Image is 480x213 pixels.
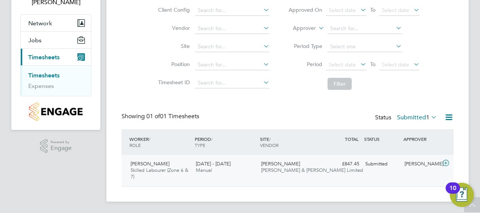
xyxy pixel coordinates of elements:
label: Period [288,61,322,68]
span: 01 Timesheets [146,113,199,120]
div: Submitted [362,158,402,170]
span: To [368,5,378,15]
span: Engage [51,145,72,151]
a: Go to home page [20,102,91,121]
label: Site [156,43,190,49]
input: Search for... [195,23,269,34]
a: Expenses [28,82,54,90]
span: 01 of [146,113,160,120]
button: Jobs [21,32,91,48]
div: 10 [449,188,456,198]
span: / [211,136,212,142]
span: Timesheets [28,54,60,61]
span: Select date [382,61,409,68]
span: [PERSON_NAME] [131,161,169,167]
input: Search for... [328,23,402,34]
span: Select date [329,7,356,14]
input: Search for... [195,60,269,70]
label: Approved On [288,6,322,13]
button: Open Resource Center, 10 new notifications [450,183,474,207]
input: Search for... [195,5,269,16]
span: / [269,136,271,142]
label: Period Type [288,43,322,49]
span: [PERSON_NAME] [261,161,300,167]
label: Position [156,61,190,68]
div: PERIOD [193,132,258,152]
label: Client Config [156,6,190,13]
a: Powered byEngage [40,139,72,153]
a: Timesheets [28,72,60,79]
label: Submitted [397,114,437,121]
div: SITE [258,132,323,152]
span: Powered by [51,139,72,145]
span: VENDOR [260,142,278,148]
div: Status [375,113,438,123]
span: Skilled Labourer (Zone 6 & 7) [131,167,188,180]
input: Select one [328,42,402,52]
span: [PERSON_NAME] & [PERSON_NAME] Limited [261,167,363,173]
label: Approver [282,25,316,32]
button: Timesheets [21,49,91,65]
span: Manual [196,167,212,173]
span: ROLE [129,142,141,148]
span: Select date [382,7,409,14]
span: 1 [426,114,429,121]
div: Timesheets [21,65,91,96]
span: To [368,59,378,69]
label: Timesheet ID [156,79,190,86]
div: WORKER [128,132,193,152]
div: £847.45 [323,158,362,170]
button: Filter [328,78,352,90]
div: STATUS [362,132,402,146]
span: Jobs [28,37,42,44]
span: [DATE] - [DATE] [196,161,231,167]
input: Search for... [195,78,269,88]
img: countryside-properties-logo-retina.png [29,102,82,121]
span: TOTAL [345,136,358,142]
span: Select date [329,61,356,68]
span: Network [28,20,52,27]
label: Vendor [156,25,190,31]
div: APPROVER [402,132,441,146]
input: Search for... [195,42,269,52]
span: TYPE [195,142,205,148]
button: Network [21,15,91,31]
div: Showing [122,113,201,120]
span: / [149,136,150,142]
div: [PERSON_NAME] [402,158,441,170]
